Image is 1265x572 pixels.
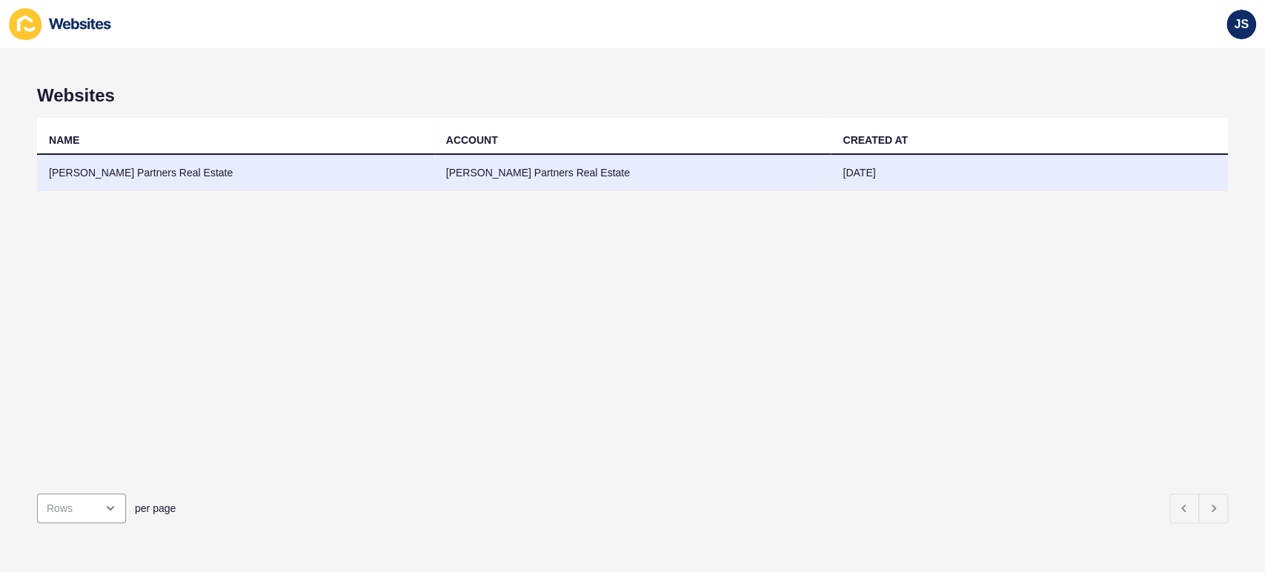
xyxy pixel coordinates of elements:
h1: Websites [37,85,1228,106]
div: NAME [49,133,79,147]
div: CREATED AT [843,133,908,147]
span: per page [135,501,176,516]
div: open menu [37,493,126,523]
td: [DATE] [831,155,1228,191]
td: [PERSON_NAME] Partners Real Estate [37,155,434,191]
td: [PERSON_NAME] Partners Real Estate [434,155,831,191]
div: ACCOUNT [446,133,498,147]
span: JS [1234,17,1249,32]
